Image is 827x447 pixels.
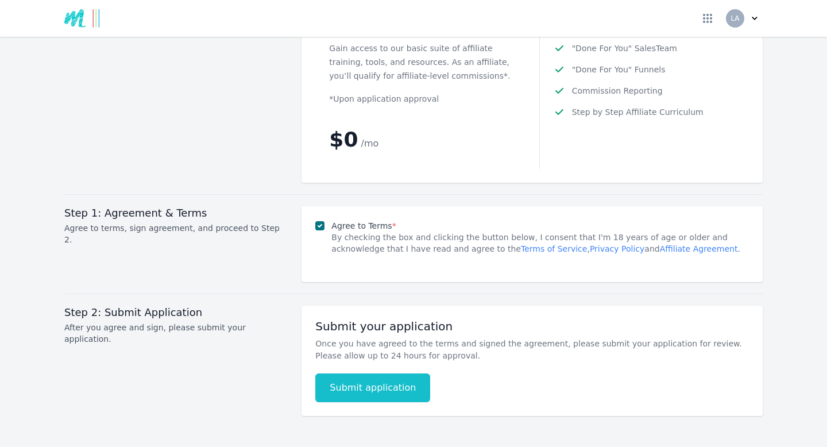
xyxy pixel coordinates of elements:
[329,94,439,103] span: *Upon application approval
[660,244,738,253] a: Affiliate Agreement
[590,244,644,253] a: Privacy Policy
[329,44,510,80] span: Gain access to our basic suite of affiliate training, tools, and resources. As an affiliate, you’...
[64,222,288,245] p: Agree to terms, sign agreement, and proceed to Step 2.
[572,106,704,118] span: Step by Step Affiliate Curriculum
[329,128,358,151] span: $0
[572,64,666,76] span: "Done For You" Funnels
[572,43,677,55] span: "Done For You" SalesTeam
[64,322,288,345] p: After you agree and sign, please submit your application.
[64,206,288,220] h3: Step 1: Agreement & Terms
[521,244,587,253] a: Terms of Service
[315,373,430,402] button: Submit application
[361,138,379,149] span: /mo
[315,338,749,362] p: Once you have agreed to the terms and signed the agreement, please submit your application for re...
[331,232,749,255] p: By checking the box and clicking the button below, I consent that I'm 18 years of age or older an...
[572,85,663,97] span: Commission Reporting
[331,221,396,230] label: Agree to Terms
[64,306,288,319] h3: Step 2: Submit Application
[315,319,749,333] h3: Submit your application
